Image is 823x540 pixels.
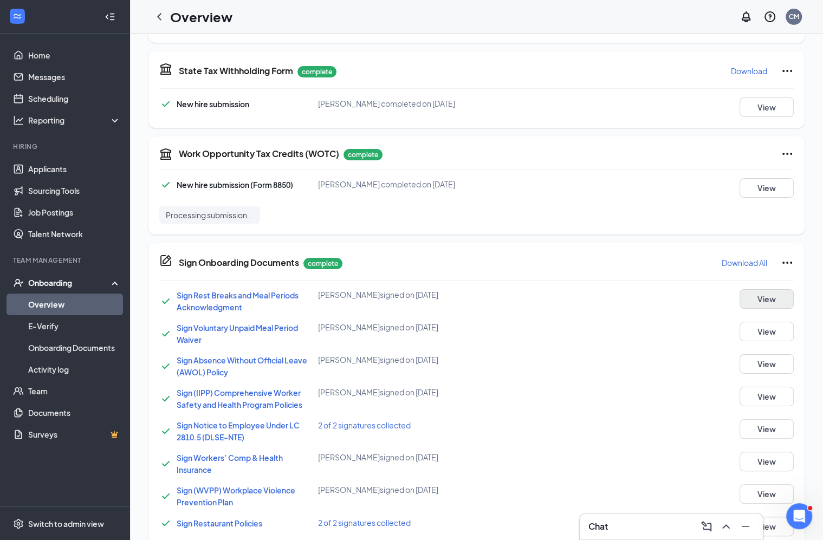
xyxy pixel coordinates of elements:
[28,402,121,424] a: Documents
[13,518,24,529] svg: Settings
[740,10,753,23] svg: Notifications
[13,115,24,126] svg: Analysis
[28,359,121,380] a: Activity log
[740,97,794,117] button: View
[318,179,455,189] span: [PERSON_NAME] completed on [DATE]
[159,62,172,75] svg: TaxGovernmentIcon
[700,520,713,533] svg: ComposeMessage
[12,11,23,22] svg: WorkstreamLogo
[28,424,121,445] a: SurveysCrown
[318,452,529,463] div: [PERSON_NAME] signed on [DATE]
[166,210,254,220] span: Processing submission...
[318,420,411,430] span: 2 of 2 signatures collected
[159,254,172,267] svg: CompanyDocumentIcon
[28,115,121,126] div: Reporting
[318,387,529,398] div: [PERSON_NAME] signed on [DATE]
[763,10,776,23] svg: QuestionInfo
[789,12,799,21] div: CM
[740,178,794,198] button: View
[730,62,768,80] button: Download
[159,425,172,438] svg: Checkmark
[159,392,172,405] svg: Checkmark
[344,149,383,160] p: complete
[177,388,302,409] a: Sign (IIPP) Comprehensive Worker Safety and Health Program Policies
[318,354,529,365] div: [PERSON_NAME] signed on [DATE]
[170,8,232,26] h1: Overview
[28,223,121,245] a: Talent Network
[28,44,121,66] a: Home
[159,178,172,191] svg: Checkmark
[740,517,794,536] button: View
[740,322,794,341] button: View
[740,289,794,309] button: View
[159,490,172,503] svg: Checkmark
[303,258,342,269] p: complete
[159,360,172,373] svg: Checkmark
[159,327,172,340] svg: Checkmark
[720,520,733,533] svg: ChevronUp
[28,518,104,529] div: Switch to admin view
[28,315,121,337] a: E-Verify
[740,484,794,504] button: View
[781,256,794,269] svg: Ellipses
[28,201,121,223] a: Job Postings
[318,322,529,333] div: [PERSON_NAME] signed on [DATE]
[13,142,119,151] div: Hiring
[721,254,768,271] button: Download All
[717,518,735,535] button: ChevronUp
[28,294,121,315] a: Overview
[781,147,794,160] svg: Ellipses
[179,65,293,77] h5: State Tax Withholding Form
[318,484,529,495] div: [PERSON_NAME] signed on [DATE]
[737,518,754,535] button: Minimize
[159,517,172,530] svg: Checkmark
[105,11,115,22] svg: Collapse
[153,10,166,23] svg: ChevronLeft
[177,323,298,344] a: Sign Voluntary Unpaid Meal Period Waiver
[179,257,299,269] h5: Sign Onboarding Documents
[318,99,455,108] span: [PERSON_NAME] completed on [DATE]
[159,97,172,110] svg: Checkmark
[177,99,249,109] span: New hire submission
[28,180,121,201] a: Sourcing Tools
[318,289,529,300] div: [PERSON_NAME] signed on [DATE]
[731,66,767,76] p: Download
[588,521,608,532] h3: Chat
[28,88,121,109] a: Scheduling
[781,64,794,77] svg: Ellipses
[159,147,172,160] svg: TaxGovernmentIcon
[698,518,715,535] button: ComposeMessage
[177,420,300,442] a: Sign Notice to Employee Under LC 2810.5 (DLSE-NTE)
[13,256,119,265] div: Team Management
[177,290,299,312] a: Sign Rest Breaks and Meal Periods Acknowledgment
[177,485,295,507] a: Sign (WVPP) Workplace Violence Prevention Plan
[722,257,767,268] p: Download All
[28,158,121,180] a: Applicants
[177,453,283,474] a: Sign Workers’ Comp & Health Insurance
[786,503,812,529] iframe: Intercom live chat
[177,518,262,528] a: Sign Restaurant Policies
[179,148,339,160] h5: Work Opportunity Tax Credits (WOTC)
[740,387,794,406] button: View
[159,457,172,470] svg: Checkmark
[159,295,172,308] svg: Checkmark
[177,355,307,377] a: Sign Absence Without Official Leave (AWOL) Policy
[28,277,112,288] div: Onboarding
[13,277,24,288] svg: UserCheck
[297,66,336,77] p: complete
[740,354,794,374] button: View
[740,419,794,439] button: View
[28,380,121,402] a: Team
[28,66,121,88] a: Messages
[177,180,293,190] span: New hire submission (Form 8850)
[739,520,752,533] svg: Minimize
